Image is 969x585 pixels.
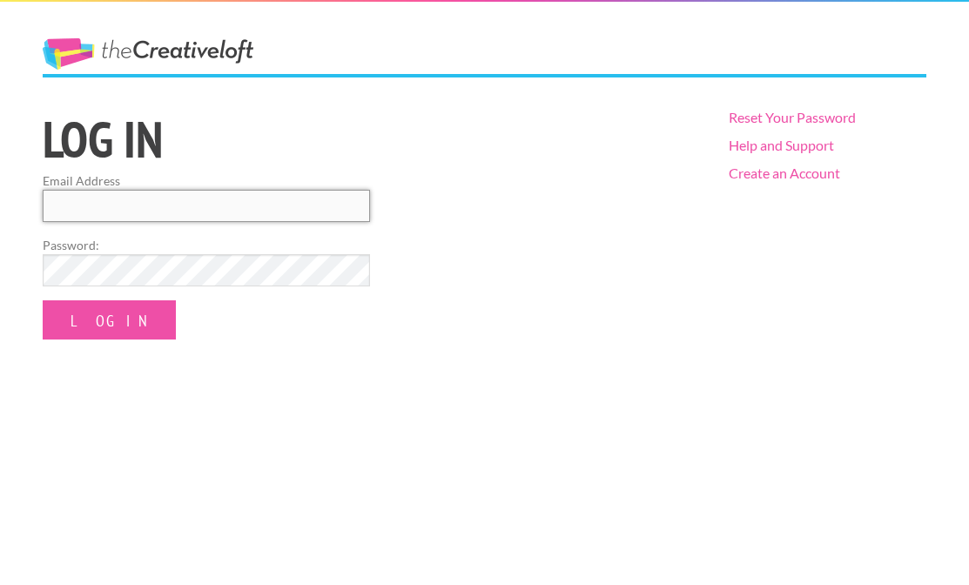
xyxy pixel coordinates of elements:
h1: Log in [43,114,698,165]
a: Reset Your Password [729,109,856,125]
input: Log In [43,300,176,340]
a: Create an Account [729,165,840,181]
label: Password: [43,236,370,254]
a: The Creative Loft [43,38,253,70]
a: Help and Support [729,137,834,153]
label: Email Address [43,171,370,190]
